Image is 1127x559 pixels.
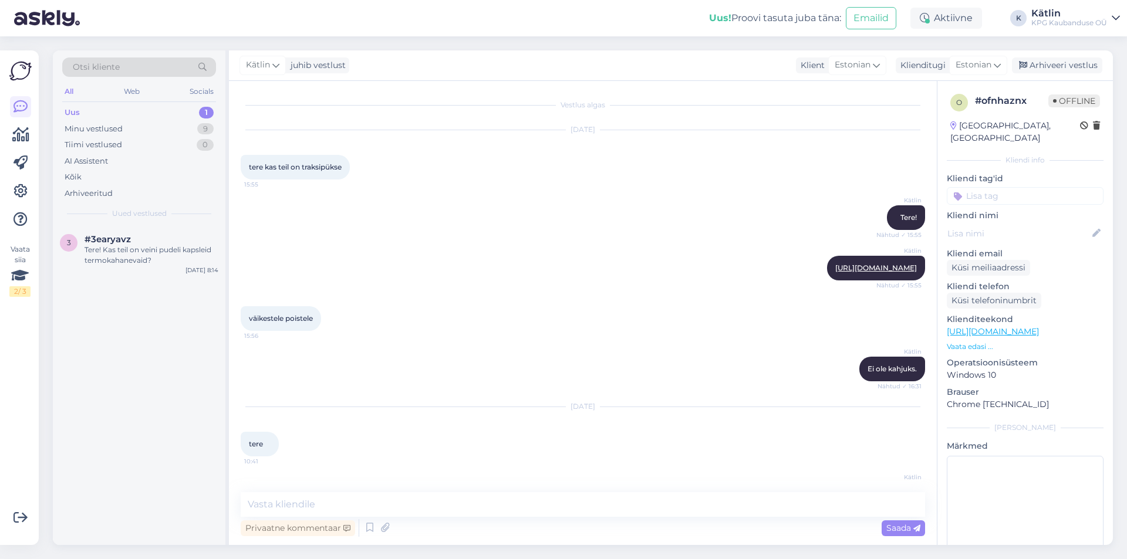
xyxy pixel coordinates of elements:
div: Küsi meiliaadressi [947,260,1030,276]
p: Märkmed [947,440,1104,452]
div: Küsi telefoninumbrit [947,293,1041,309]
span: Nähtud ✓ 15:55 [876,281,922,290]
span: Saada [886,523,920,533]
span: 15:55 [244,180,288,189]
div: [DATE] [241,401,925,412]
div: Proovi tasuta juba täna: [709,11,841,25]
span: väikestele poistele [249,314,313,323]
span: Tere! [900,213,917,222]
div: 2 / 3 [9,286,31,297]
div: Tere! Kas teil on veini pudeli kapsleid termokahanevaid? [85,245,218,266]
div: [PERSON_NAME] [947,422,1104,433]
div: 0 [197,139,214,151]
a: [URL][DOMAIN_NAME] [835,263,917,272]
div: KPG Kaubanduse OÜ [1031,18,1107,28]
div: juhib vestlust [286,59,346,72]
p: Vaata edasi ... [947,341,1104,352]
button: Emailid [846,7,896,29]
div: # ofnhaznx [975,94,1048,108]
div: Klient [796,59,825,72]
p: Klienditeekond [947,313,1104,326]
div: Kliendi info [947,155,1104,165]
p: Chrome [TECHNICAL_ID] [947,398,1104,411]
span: #3earyavz [85,234,131,245]
div: Tiimi vestlused [65,139,122,151]
div: K [1010,10,1027,26]
span: Otsi kliente [73,61,120,73]
div: Aktiivne [910,8,982,29]
a: KätlinKPG Kaubanduse OÜ [1031,9,1120,28]
span: Uued vestlused [112,208,167,219]
span: Offline [1048,94,1100,107]
div: 9 [197,123,214,135]
p: Kliendi tag'id [947,172,1104,185]
img: Askly Logo [9,60,32,82]
div: All [62,84,76,99]
div: [DATE] [241,124,925,135]
div: 1 [199,107,214,118]
span: tere [249,439,263,448]
div: Minu vestlused [65,123,123,135]
input: Lisa tag [947,187,1104,205]
span: Nähtud ✓ 16:31 [878,382,922,391]
p: Kliendi telefon [947,280,1104,293]
b: Uus! [709,12,731,23]
span: Kätlin [246,59,270,72]
div: AI Assistent [65,155,108,167]
span: Kätlin [878,246,922,255]
div: Uus [65,107,80,118]
span: Kätlin [878,347,922,356]
div: Privaatne kommentaar [241,520,355,536]
div: Klienditugi [896,59,946,72]
div: [GEOGRAPHIC_DATA], [GEOGRAPHIC_DATA] [950,120,1080,144]
div: Arhiveeritud [65,188,113,199]
span: Nähtud ✓ 15:55 [876,231,922,239]
div: Web [122,84,142,99]
span: 3 [67,238,71,247]
span: 15:56 [244,331,288,340]
span: Kätlin [878,196,922,205]
div: Arhiveeri vestlus [1012,57,1102,73]
div: Kõik [65,171,82,183]
p: Brauser [947,386,1104,398]
div: Kätlin [1031,9,1107,18]
div: [DATE] 8:14 [185,266,218,275]
div: Socials [187,84,216,99]
p: Windows 10 [947,369,1104,381]
span: Ei ole kahjuks. [868,364,917,373]
p: Kliendi nimi [947,209,1104,222]
span: 10:41 [244,457,288,466]
span: Estonian [956,59,991,72]
span: tere kas teil on traksipükse [249,162,342,171]
span: o [956,98,962,107]
span: Kätlin [878,473,922,482]
a: [URL][DOMAIN_NAME] [947,326,1039,337]
div: Vaata siia [9,244,31,297]
p: Operatsioonisüsteem [947,357,1104,369]
span: Estonian [835,59,870,72]
input: Lisa nimi [947,227,1090,240]
div: Vestlus algas [241,100,925,110]
p: Kliendi email [947,248,1104,260]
